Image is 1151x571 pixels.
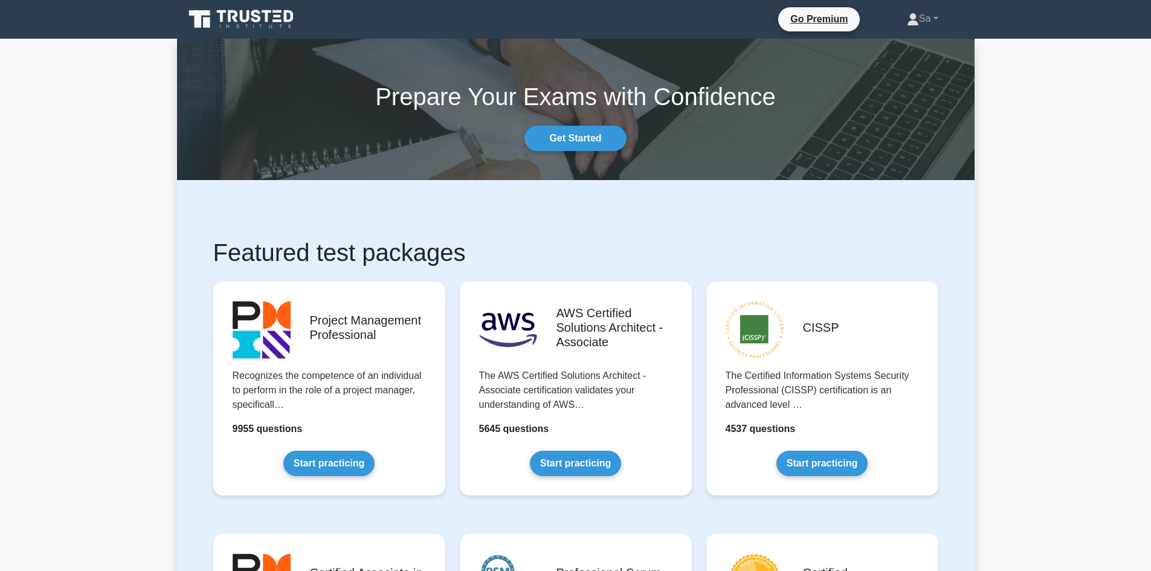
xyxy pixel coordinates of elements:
[530,451,621,476] a: Start practicing
[878,7,967,31] a: Sa
[776,451,868,476] a: Start practicing
[524,126,626,151] a: Get Started
[177,82,975,111] h1: Prepare Your Exams with Confidence
[783,11,855,27] a: Go Premium
[283,451,375,476] a: Start practicing
[213,238,938,267] h1: Featured test packages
